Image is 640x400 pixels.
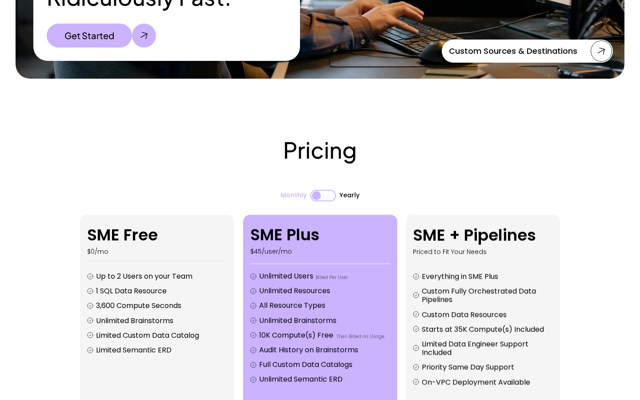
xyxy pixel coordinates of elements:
[250,248,292,256] div: $45/user/mo
[422,378,553,386] p: On-VPC Deployment Available
[80,136,560,163] h2: Pricing
[259,272,313,280] p: Unlimited Users
[259,316,390,325] p: Unlimited Brainstorms
[87,225,158,244] h2: SME Free
[422,287,553,304] p: Custom Fully Orchestrated Data Pipelines
[96,331,227,340] p: Limited Custom Data Catalog
[413,225,536,244] h6: SME + Pipelines
[259,287,390,295] p: Unlimited Resources
[413,248,487,256] div: Priced to Fit Your Needs
[422,325,553,333] p: Starts at 35K Compute(s) Included
[316,275,390,280] p: Billed Per User
[259,331,333,340] p: 10K Compute(s) Free
[422,340,553,356] p: Limited Data Engineer Support Included
[259,375,343,384] p: Unlimited Semantic ERD
[47,24,156,48] a: Get Started
[96,272,227,280] p: Up to 2 Users on your Team
[340,191,360,200] p: Yearly
[442,40,613,63] a: Custom Sources & Destinations
[96,316,227,325] p: Unlimited Brainstorms
[422,272,553,280] p: Everything in SME Plus
[96,346,172,354] p: Limited Semantic ERD
[64,30,114,41] p: Get Started
[281,191,307,200] p: Monthly
[96,301,227,310] p: 3,600 Compute Seconds
[259,346,390,354] p: Audit History on Brainstorms
[96,287,227,295] p: 1 SQL Data Resource
[259,360,390,369] p: Full Custom Data Catalogs
[87,248,108,256] p: $0/mo
[259,301,390,310] p: All Resource Types
[422,363,553,371] p: Priority Same Day Support
[336,334,390,340] p: Then Billed on Usage
[449,46,577,56] p: Custom Sources & Destinations
[250,225,320,244] h6: SME Plus
[422,310,553,319] p: Custom Data Resources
